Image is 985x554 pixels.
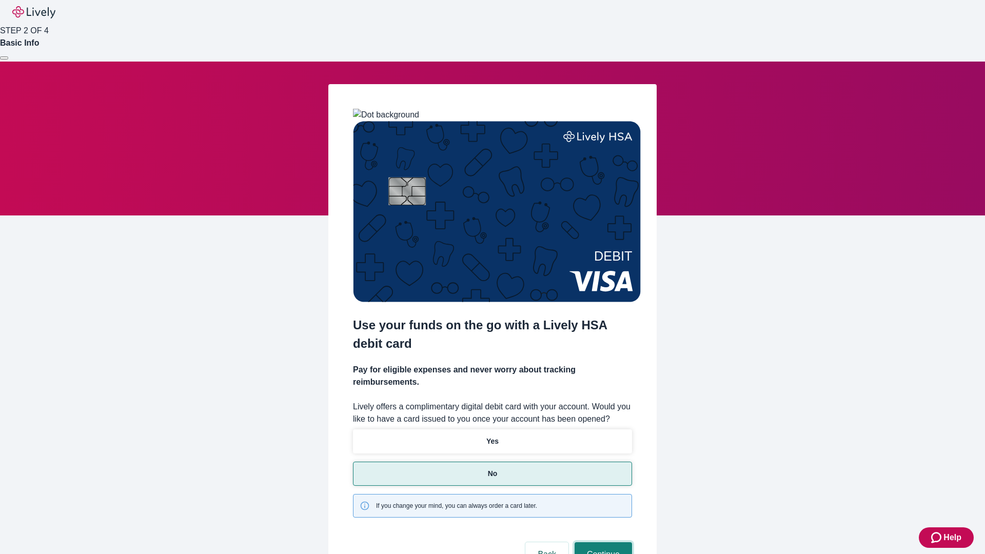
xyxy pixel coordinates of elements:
p: No [488,468,498,479]
h2: Use your funds on the go with a Lively HSA debit card [353,316,632,353]
span: Help [943,531,961,544]
span: If you change your mind, you can always order a card later. [376,501,537,510]
button: No [353,462,632,486]
label: Lively offers a complimentary digital debit card with your account. Would you like to have a card... [353,401,632,425]
button: Yes [353,429,632,453]
button: Zendesk support iconHelp [919,527,974,548]
h4: Pay for eligible expenses and never worry about tracking reimbursements. [353,364,632,388]
p: Yes [486,436,499,447]
svg: Zendesk support icon [931,531,943,544]
img: Dot background [353,109,419,121]
img: Lively [12,6,55,18]
img: Debit card [353,121,641,302]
